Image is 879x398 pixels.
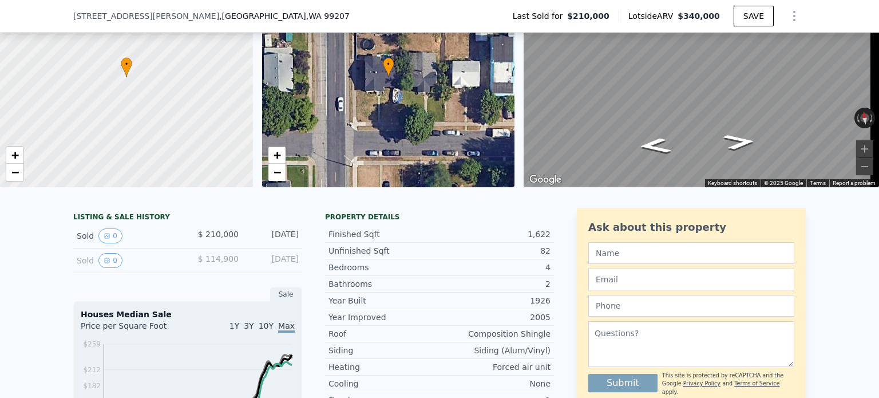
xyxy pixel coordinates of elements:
[439,378,551,389] div: None
[73,10,219,22] span: [STREET_ADDRESS][PERSON_NAME]
[81,309,295,320] div: Houses Median Sale
[270,287,302,302] div: Sale
[628,10,678,22] span: Lotside ARV
[6,164,23,181] a: Zoom out
[588,295,794,317] input: Phone
[662,372,794,396] div: This site is protected by reCAPTCHA and the Google and apply.
[248,253,299,268] div: [DATE]
[328,228,439,240] div: Finished Sqft
[439,245,551,257] div: 82
[83,366,101,374] tspan: $212
[6,147,23,164] a: Zoom in
[328,345,439,356] div: Siding
[328,295,439,306] div: Year Built
[678,11,720,21] span: $340,000
[588,269,794,290] input: Email
[439,295,551,306] div: 1926
[383,59,394,69] span: •
[764,180,803,186] span: © 2025 Google
[567,10,609,22] span: $210,000
[98,228,122,243] button: View historical data
[526,172,564,187] img: Google
[259,321,274,330] span: 10Y
[98,253,122,268] button: View historical data
[439,361,551,373] div: Forced air unit
[306,11,350,21] span: , WA 99207
[248,228,299,243] div: [DATE]
[229,321,239,330] span: 1Y
[869,108,876,128] button: Rotate clockwise
[83,382,101,390] tspan: $182
[856,140,873,157] button: Zoom in
[439,312,551,323] div: 2005
[244,321,254,330] span: 3Y
[73,212,302,224] div: LISTING & SALE HISTORY
[439,345,551,356] div: Siding (Alum/Vinyl)
[83,340,101,348] tspan: $259
[588,242,794,264] input: Name
[198,254,239,263] span: $ 114,900
[268,164,286,181] a: Zoom out
[588,219,794,235] div: Ask about this property
[854,108,861,128] button: Rotate counterclockwise
[273,165,280,179] span: −
[856,158,873,175] button: Zoom out
[833,180,876,186] a: Report a problem
[859,107,870,129] button: Reset the view
[278,321,295,333] span: Max
[708,179,757,187] button: Keyboard shortcuts
[121,57,132,77] div: •
[526,172,564,187] a: Open this area in Google Maps (opens a new window)
[810,180,826,186] a: Terms (opens in new tab)
[439,262,551,273] div: 4
[624,134,686,157] path: Go West, E Everett Ave
[783,5,806,27] button: Show Options
[439,328,551,340] div: Composition Shingle
[513,10,568,22] span: Last Sold for
[268,147,286,164] a: Zoom in
[588,374,658,392] button: Submit
[325,212,554,222] div: Property details
[709,130,770,153] path: Go East, E Everett Ave
[328,361,439,373] div: Heating
[328,378,439,389] div: Cooling
[219,10,350,22] span: , [GEOGRAPHIC_DATA]
[328,312,439,323] div: Year Improved
[439,278,551,290] div: 2
[11,165,19,179] span: −
[328,262,439,273] div: Bedrooms
[198,230,239,239] span: $ 210,000
[273,148,280,162] span: +
[734,380,779,387] a: Terms of Service
[683,380,720,387] a: Privacy Policy
[77,253,179,268] div: Sold
[121,59,132,69] span: •
[328,245,439,257] div: Unfinished Sqft
[81,320,188,338] div: Price per Square Foot
[734,6,774,26] button: SAVE
[77,228,179,243] div: Sold
[328,328,439,340] div: Roof
[383,57,394,77] div: •
[439,228,551,240] div: 1,622
[11,148,19,162] span: +
[328,278,439,290] div: Bathrooms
